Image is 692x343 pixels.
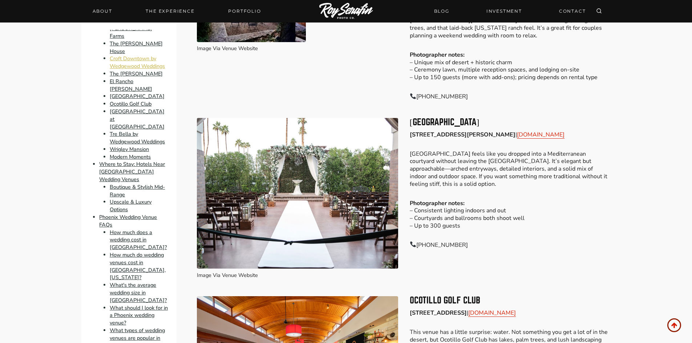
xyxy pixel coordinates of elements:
img: 📞 [410,93,416,99]
a: Modern Moments [110,153,151,160]
a: What's the average wedding size in [GEOGRAPHIC_DATA]? [110,281,167,304]
a: Wrigley Mansion [110,146,149,153]
a: How much do wedding venues cost in [GEOGRAPHIC_DATA], [US_STATE]? [110,251,166,281]
a: CONTACT [555,5,590,17]
strong: [STREET_ADDRESS][PERSON_NAME] [410,131,515,139]
p: [PHONE_NUMBER] [410,93,611,101]
nav: Primary Navigation [88,6,266,16]
a: Upscale & Luxury Options [110,199,151,213]
a: How much does a wedding cost in [GEOGRAPHIC_DATA]? [110,229,167,251]
nav: Secondary Navigation [430,5,590,17]
a: Scroll to top [667,318,681,332]
a: The [PERSON_NAME] House [110,40,163,55]
a: About [88,6,117,16]
a: What should I look for in a Phoenix wedding venue? [110,304,168,327]
img: 📞 [410,241,416,247]
a: BLOG [430,5,454,17]
a: THE EXPERIENCE [141,6,199,16]
p: | [410,131,611,139]
figcaption: Image Via Venue Website [197,271,398,279]
a: INVESTMENT [482,5,526,17]
a: [DOMAIN_NAME] [468,309,516,317]
a: Ocotillo Golf Club [110,100,151,107]
a: [PERSON_NAME] Farms [110,25,152,40]
a: [DOMAIN_NAME] [517,131,564,139]
p: – Unique mix of desert + historic charm – Ceremony lawn, multiple reception spaces, and lodging o... [410,51,611,81]
a: Croft Downtown by Wedgewood Weddings [110,55,165,70]
strong: Photographer notes: [410,51,465,59]
a: [GEOGRAPHIC_DATA] at [GEOGRAPHIC_DATA] [110,108,165,130]
img: 19+ Incredible Phoenix Wedding Venues 14 [197,118,398,269]
a: Tre Bella by Wedgewood Weddings [110,131,165,146]
a: Phoenix Wedding Venue FAQs [99,213,157,228]
button: View Search Form [594,6,604,16]
a: The [PERSON_NAME] [110,70,163,77]
a: Where to Stay: Hotels Near [GEOGRAPHIC_DATA] Wedding Venues [99,161,165,183]
p: | [410,309,611,317]
strong: Photographer notes: [410,199,465,207]
h3: Ocotillo Golf Club [410,296,611,305]
p: This one’s a bit outside [GEOGRAPHIC_DATA], but worth the drive if you want a venue that feels qu... [410,2,611,40]
a: El Rancho [PERSON_NAME] [110,78,152,93]
img: Logo of Roy Serafin Photo Co., featuring stylized text in white on a light background, representi... [319,3,373,20]
h3: [GEOGRAPHIC_DATA] [410,118,611,127]
figcaption: Image Via Venue Website [197,45,383,52]
p: – Consistent lighting indoors and out – Courtyards and ballrooms both shoot well – Up to 300 guests [410,200,611,230]
a: Portfolio [224,6,265,16]
p: [GEOGRAPHIC_DATA] feels like you dropped into a Mediterranean courtyard without leaving the [GEOG... [410,150,611,188]
p: [PHONE_NUMBER] [410,241,611,249]
strong: [STREET_ADDRESS] [410,309,467,317]
a: [GEOGRAPHIC_DATA] [110,93,165,100]
a: Boutique & Stylish Mid-Range [110,183,165,198]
